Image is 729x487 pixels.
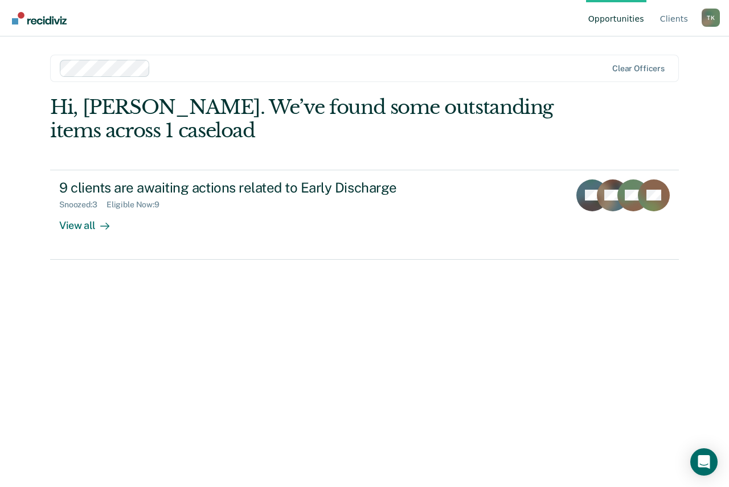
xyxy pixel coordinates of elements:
div: Eligible Now : 9 [107,200,169,210]
img: Recidiviz [12,12,67,24]
div: 9 clients are awaiting actions related to Early Discharge [59,179,459,196]
button: Profile dropdown button [702,9,720,27]
a: 9 clients are awaiting actions related to Early DischargeSnoozed:3Eligible Now:9View all [50,170,679,260]
div: Snoozed : 3 [59,200,107,210]
div: Hi, [PERSON_NAME]. We’ve found some outstanding items across 1 caseload [50,96,553,142]
div: Clear officers [612,64,665,73]
div: T K [702,9,720,27]
div: View all [59,210,123,232]
div: Open Intercom Messenger [690,448,718,476]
